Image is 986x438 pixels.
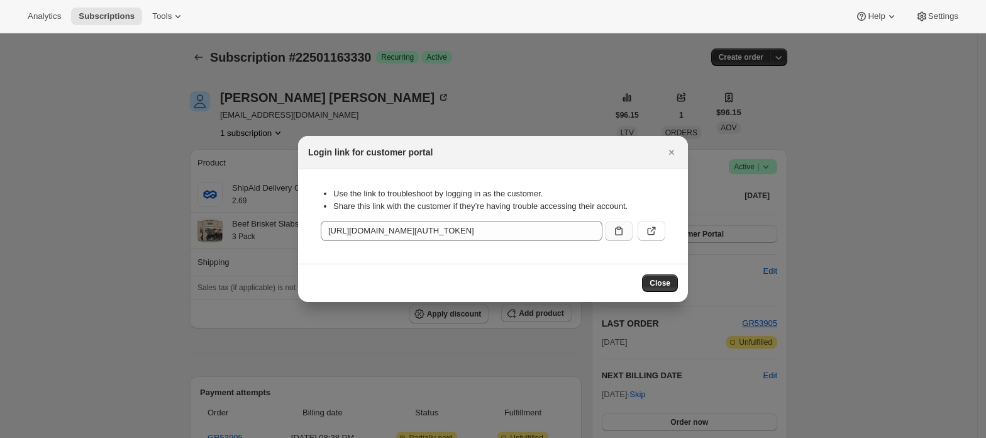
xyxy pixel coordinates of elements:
li: Use the link to troubleshoot by logging in as the customer. [333,188,665,200]
span: Subscriptions [79,11,135,21]
li: Share this link with the customer if they’re having trouble accessing their account. [333,200,665,213]
button: Close [663,143,680,161]
button: Settings [908,8,966,25]
button: Close [642,274,678,292]
button: Analytics [20,8,69,25]
button: Tools [145,8,192,25]
h2: Login link for customer portal [308,146,433,159]
button: Help [848,8,905,25]
span: Tools [152,11,172,21]
span: Analytics [28,11,61,21]
span: Settings [928,11,958,21]
span: Close [650,278,670,288]
span: Help [868,11,885,21]
button: Subscriptions [71,8,142,25]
